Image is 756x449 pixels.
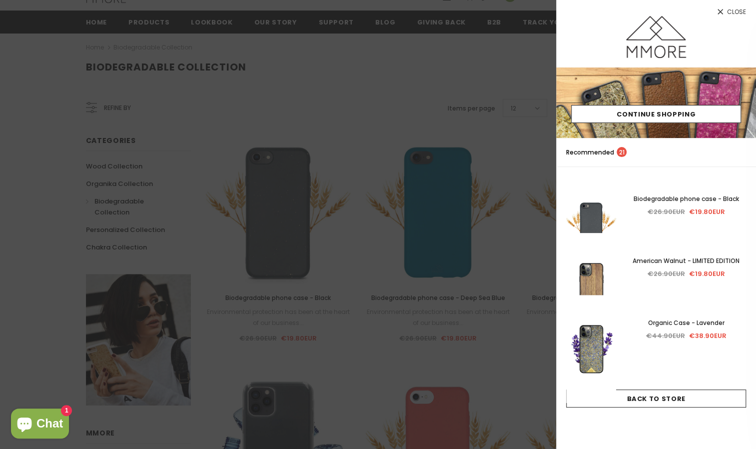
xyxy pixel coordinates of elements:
[626,317,746,328] a: Organic Case - Lavender
[646,331,685,340] span: €44.90EUR
[633,256,740,265] span: American Walnut - LIMITED EDITION
[648,269,685,278] span: €26.90EUR
[571,105,741,123] a: Continue Shopping
[648,207,685,216] span: €26.90EUR
[617,147,627,157] span: 21
[689,207,725,216] span: €19.80EUR
[689,331,727,340] span: €38.90EUR
[689,269,725,278] span: €19.80EUR
[648,318,725,327] span: Organic Case - Lavender
[626,193,746,204] a: Biodegradable phone case - Black
[566,147,627,157] p: Recommended
[736,147,746,157] a: search
[727,9,746,15] span: Close
[626,255,746,266] a: American Walnut - LIMITED EDITION
[566,389,746,407] a: Back To Store
[8,408,72,441] inbox-online-store-chat: Shopify online store chat
[634,194,739,203] span: Biodegradable phone case - Black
